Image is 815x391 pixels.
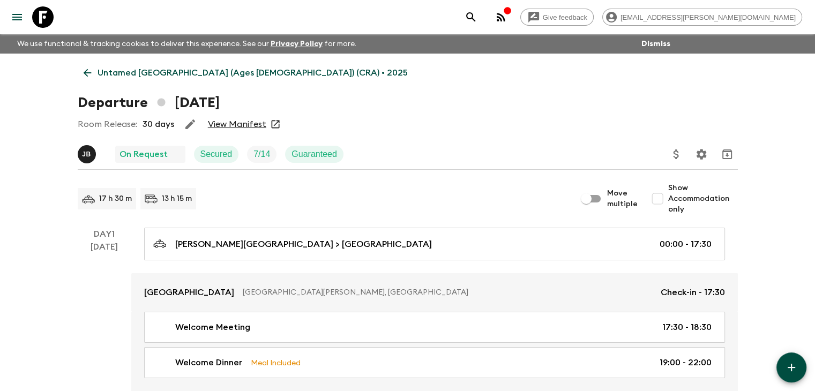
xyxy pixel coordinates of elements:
[91,240,118,391] div: [DATE]
[661,286,725,299] p: Check-in - 17:30
[615,13,802,21] span: [EMAIL_ADDRESS][PERSON_NAME][DOMAIN_NAME]
[243,287,652,298] p: [GEOGRAPHIC_DATA][PERSON_NAME], [GEOGRAPHIC_DATA]
[99,193,132,204] p: 17 h 30 m
[537,13,593,21] span: Give feedback
[194,146,239,163] div: Secured
[602,9,802,26] div: [EMAIL_ADDRESS][PERSON_NAME][DOMAIN_NAME]
[143,118,174,131] p: 30 days
[200,148,233,161] p: Secured
[247,146,276,163] div: Trip Fill
[208,119,266,130] a: View Manifest
[144,312,725,343] a: Welcome Meeting17:30 - 18:30
[662,321,712,334] p: 17:30 - 18:30
[666,144,687,165] button: Update Price, Early Bird Discount and Costs
[78,62,414,84] a: Untamed [GEOGRAPHIC_DATA] (Ages [DEMOGRAPHIC_DATA]) (CRA) • 2025
[668,183,738,215] span: Show Accommodation only
[271,40,323,48] a: Privacy Policy
[607,188,638,209] span: Move multiple
[13,34,361,54] p: We use functional & tracking cookies to deliver this experience. See our for more.
[716,144,738,165] button: Archive (Completed, Cancelled or Unsynced Departures only)
[691,144,712,165] button: Settings
[78,228,131,240] p: Day 1
[82,150,91,159] p: J B
[175,238,432,251] p: [PERSON_NAME][GEOGRAPHIC_DATA] > [GEOGRAPHIC_DATA]
[460,6,482,28] button: search adventures
[660,356,712,369] p: 19:00 - 22:00
[175,356,242,369] p: Welcome Dinner
[131,273,738,312] a: [GEOGRAPHIC_DATA][GEOGRAPHIC_DATA][PERSON_NAME], [GEOGRAPHIC_DATA]Check-in - 17:30
[520,9,594,26] a: Give feedback
[98,66,408,79] p: Untamed [GEOGRAPHIC_DATA] (Ages [DEMOGRAPHIC_DATA]) (CRA) • 2025
[144,228,725,260] a: [PERSON_NAME][GEOGRAPHIC_DATA] > [GEOGRAPHIC_DATA]00:00 - 17:30
[78,118,137,131] p: Room Release:
[6,6,28,28] button: menu
[253,148,270,161] p: 7 / 14
[144,347,725,378] a: Welcome DinnerMeal Included19:00 - 22:00
[78,148,98,157] span: Joe Bernini
[78,92,220,114] h1: Departure [DATE]
[639,36,673,51] button: Dismiss
[162,193,192,204] p: 13 h 15 m
[144,286,234,299] p: [GEOGRAPHIC_DATA]
[78,145,98,163] button: JB
[175,321,250,334] p: Welcome Meeting
[119,148,168,161] p: On Request
[291,148,337,161] p: Guaranteed
[251,357,301,369] p: Meal Included
[660,238,712,251] p: 00:00 - 17:30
